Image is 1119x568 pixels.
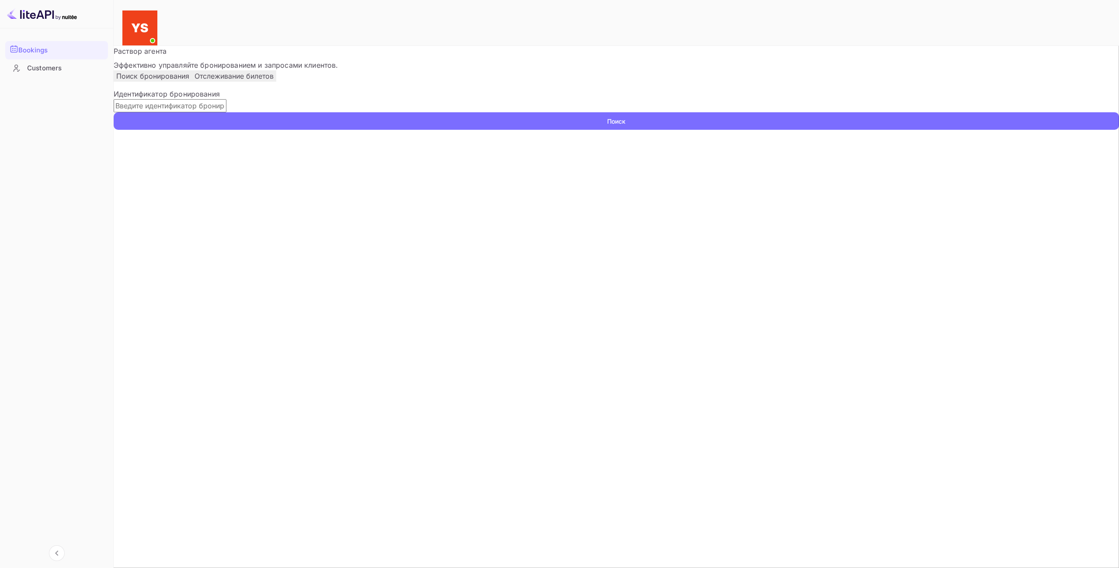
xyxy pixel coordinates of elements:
ya-tr-span: Раствор агента [114,47,167,55]
ya-tr-span: Отслеживание билетов [195,72,274,80]
button: Свернуть навигацию [49,545,65,561]
button: Поиск [114,112,1119,130]
a: Bookings [5,41,108,59]
div: Customers [5,60,108,77]
input: Введите идентификатор бронирования (например, 63782194) [114,99,226,112]
div: Customers [27,63,104,73]
img: Yandex Support [122,10,157,45]
a: Customers [5,60,108,76]
ya-tr-span: Поиск бронирования [116,72,189,80]
div: Bookings [18,45,104,55]
ya-tr-span: Идентификатор бронирования [114,90,220,98]
img: Логотип LiteAPI [7,7,77,21]
ya-tr-span: Эффективно управляйте бронированием и запросами клиентов. [114,61,338,69]
ya-tr-span: Поиск [607,117,626,126]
